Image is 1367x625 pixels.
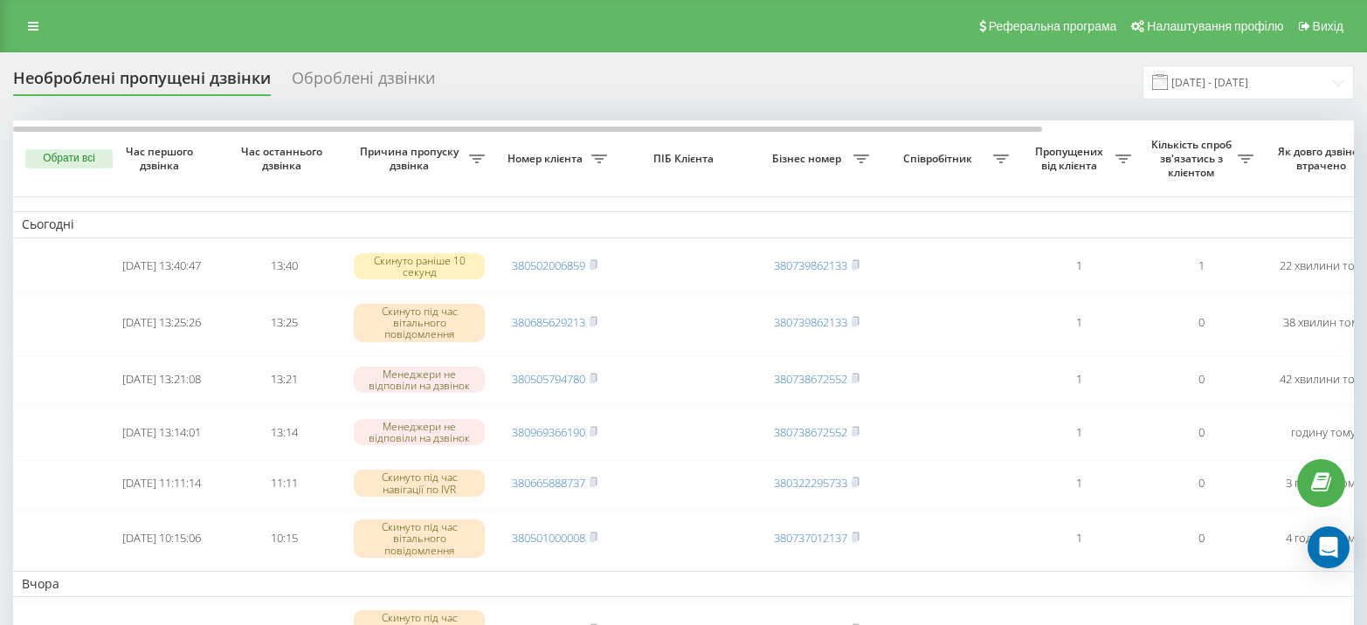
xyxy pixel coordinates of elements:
[354,367,485,393] div: Менеджери не відповіли на дзвінок
[292,69,435,96] div: Оброблені дзвінки
[1140,294,1262,352] td: 0
[1018,408,1140,457] td: 1
[989,19,1117,33] span: Реферальна програма
[223,294,345,352] td: 13:25
[1018,460,1140,506] td: 1
[512,475,585,491] a: 380665888737
[774,314,847,330] a: 380739862133
[774,424,847,440] a: 380738672552
[1149,138,1238,179] span: Кількість спроб зв'язатись з клієнтом
[1018,510,1140,567] td: 1
[1140,355,1262,404] td: 0
[354,145,469,172] span: Причина пропуску дзвінка
[512,314,585,330] a: 380685629213
[1018,294,1140,352] td: 1
[512,258,585,273] a: 380502006859
[1308,526,1350,568] div: Open Intercom Messenger
[887,152,993,166] span: Співробітник
[774,258,847,273] a: 380739862133
[1018,242,1140,291] td: 1
[100,355,223,404] td: [DATE] 13:21:08
[764,152,853,166] span: Бізнес номер
[223,408,345,457] td: 13:14
[354,253,485,279] div: Скинуто раніше 10 секунд
[100,294,223,352] td: [DATE] 13:25:26
[25,149,113,168] button: Обрати всі
[354,519,485,558] div: Скинуто під час вітального повідомлення
[1140,510,1262,567] td: 0
[512,424,585,440] a: 380969366190
[13,69,271,96] div: Необроблені пропущені дзвінки
[223,242,345,291] td: 13:40
[1026,145,1115,172] span: Пропущених від клієнта
[223,510,345,567] td: 10:15
[223,460,345,506] td: 11:11
[100,510,223,567] td: [DATE] 10:15:06
[100,460,223,506] td: [DATE] 11:11:14
[1140,242,1262,291] td: 1
[512,530,585,546] a: 380501000008
[631,152,741,166] span: ПІБ Клієнта
[1140,408,1262,457] td: 0
[237,145,331,172] span: Час останнього дзвінка
[774,475,847,491] a: 380322295733
[100,242,223,291] td: [DATE] 13:40:47
[1018,355,1140,404] td: 1
[114,145,209,172] span: Час першого дзвінка
[1147,19,1283,33] span: Налаштування профілю
[512,371,585,387] a: 380505794780
[1313,19,1343,33] span: Вихід
[774,371,847,387] a: 380738672552
[774,530,847,546] a: 380737012137
[354,419,485,445] div: Менеджери не відповіли на дзвінок
[223,355,345,404] td: 13:21
[502,152,591,166] span: Номер клієнта
[1140,460,1262,506] td: 0
[354,470,485,496] div: Скинуто під час навігації по IVR
[100,408,223,457] td: [DATE] 13:14:01
[354,304,485,342] div: Скинуто під час вітального повідомлення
